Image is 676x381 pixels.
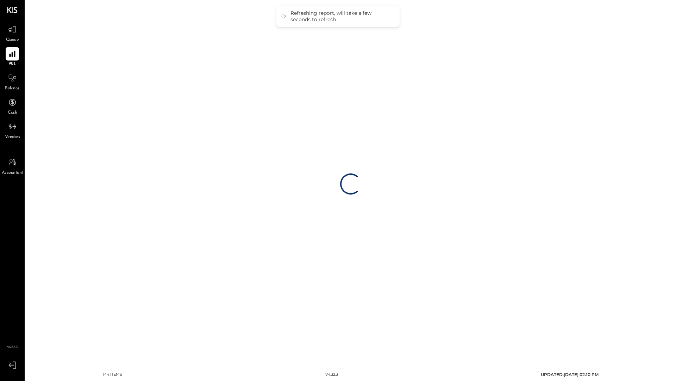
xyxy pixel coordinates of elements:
[8,61,17,68] span: P&L
[0,47,24,68] a: P&L
[0,120,24,140] a: Vendors
[5,85,20,92] span: Balance
[0,96,24,116] a: Cash
[5,134,20,140] span: Vendors
[2,170,23,176] span: Accountant
[8,110,17,116] span: Cash
[0,156,24,176] a: Accountant
[6,37,19,43] span: Queue
[290,10,393,23] div: Refreshing report, will take a few seconds to refresh
[0,23,24,43] a: Queue
[541,372,599,377] span: UPDATED: [DATE] 02:10 PM
[325,372,338,377] div: v 4.32.3
[0,71,24,92] a: Balance
[103,372,122,377] div: 144 items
